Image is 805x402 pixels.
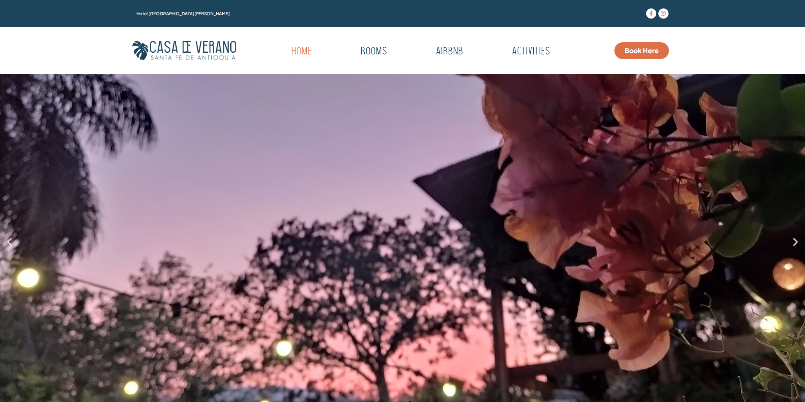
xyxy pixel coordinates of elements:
a: Home [270,42,333,62]
div: Next slide [790,236,801,247]
h1: Hotel [GEOGRAPHIC_DATA][PERSON_NAME] [136,11,569,16]
span: Book Here [625,47,659,54]
a: Activities [491,42,571,62]
a: Book Here [614,42,669,59]
a: Airbnb [415,42,484,62]
div: Previous slide [4,236,15,247]
a: Rooms [339,42,408,62]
